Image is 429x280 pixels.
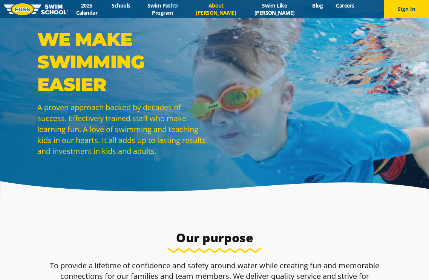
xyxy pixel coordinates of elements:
div: TOP [15,255,23,267]
a: Swim Like [PERSON_NAME] [243,2,306,16]
a: Schools [105,2,137,9]
p: A proven approach backed by decades of success. Effectively trained staff who make learning fun. ... [37,102,211,157]
a: 2025 Calendar [68,2,105,16]
a: Blog [306,2,329,9]
h3: Our purpose [37,230,392,245]
img: FOSS Swim School Logo [4,3,68,15]
a: About [PERSON_NAME] [188,2,243,16]
a: Swim Path® Program [137,2,188,16]
a: Careers [329,2,361,9]
p: WE MAKE SWIMMING EASIER [37,28,211,96]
